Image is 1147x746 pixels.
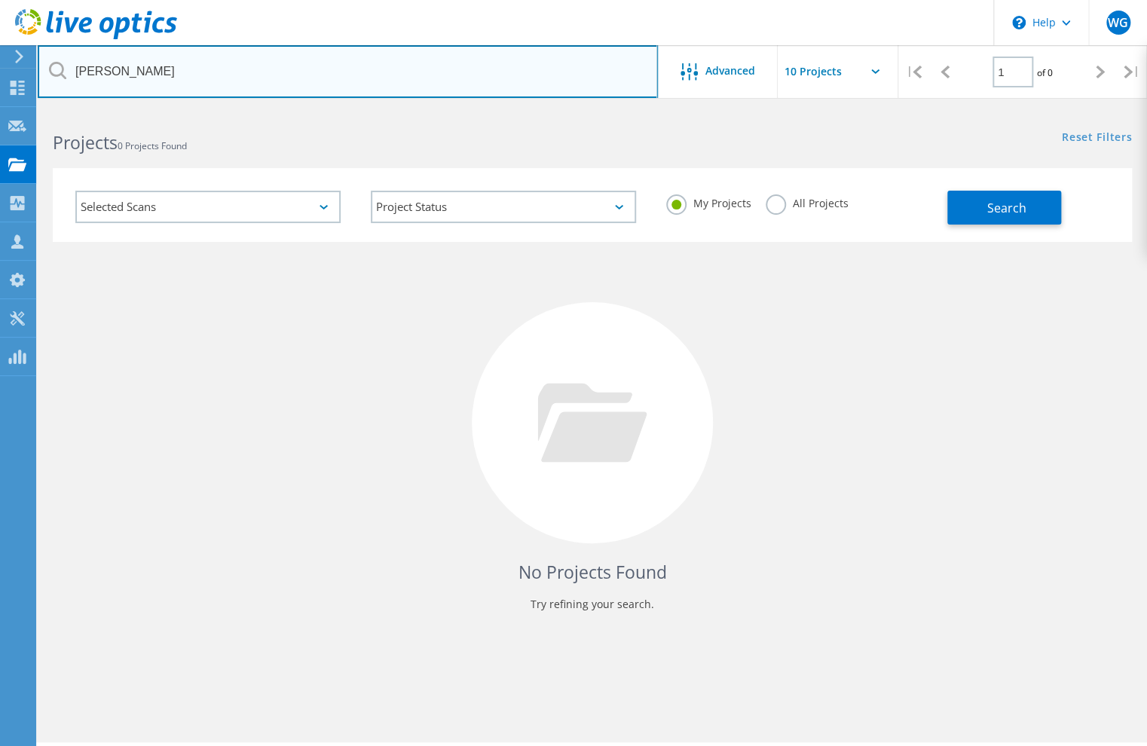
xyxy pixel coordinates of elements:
div: | [898,45,929,99]
button: Search [947,191,1061,225]
input: Search projects by name, owner, ID, company, etc [38,45,658,98]
span: of 0 [1037,66,1053,79]
div: Selected Scans [75,191,341,223]
label: My Projects [666,194,751,209]
b: Projects [53,130,118,154]
span: 0 Projects Found [118,139,187,152]
h4: No Projects Found [68,560,1117,585]
svg: \n [1012,16,1026,29]
div: | [1116,45,1147,99]
label: All Projects [766,194,848,209]
a: Reset Filters [1062,132,1132,145]
span: Search [987,200,1026,216]
p: Try refining your search. [68,592,1117,616]
a: Live Optics Dashboard [15,32,177,42]
span: Advanced [705,66,755,76]
div: Project Status [371,191,636,223]
span: WG [1108,17,1128,29]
